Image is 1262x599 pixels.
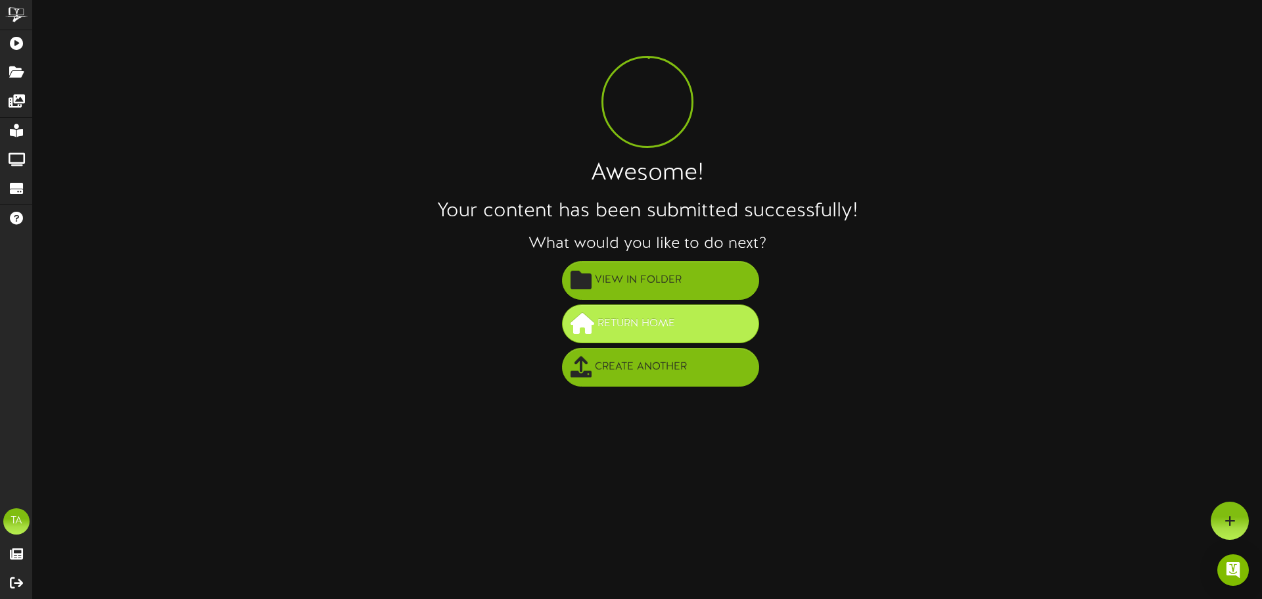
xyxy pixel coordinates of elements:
[592,356,690,378] span: Create Another
[562,348,759,387] button: Create Another
[33,161,1262,187] h1: Awesome!
[592,270,685,291] span: View in Folder
[33,235,1262,252] h3: What would you like to do next?
[562,304,759,343] button: Return Home
[562,261,759,300] button: View in Folder
[594,313,678,335] span: Return Home
[3,508,30,535] div: TA
[1217,554,1249,586] div: Open Intercom Messenger
[33,201,1262,222] h2: Your content has been submitted successfully!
